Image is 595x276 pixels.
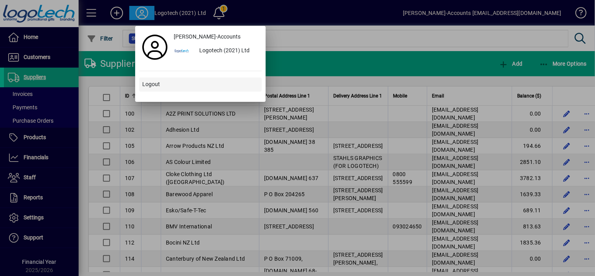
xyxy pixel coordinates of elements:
[171,44,262,58] button: Logotech (2021) Ltd
[142,80,160,88] span: Logout
[171,30,262,44] a: [PERSON_NAME]-Accounts
[193,44,262,58] div: Logotech (2021) Ltd
[174,33,241,41] span: [PERSON_NAME]-Accounts
[139,77,262,92] button: Logout
[139,40,171,54] a: Profile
